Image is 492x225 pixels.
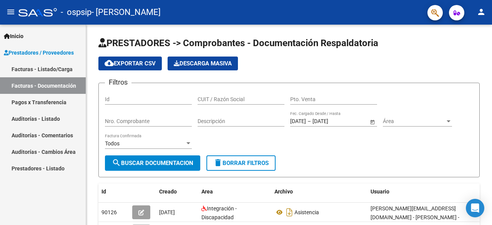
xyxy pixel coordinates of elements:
[371,205,459,220] span: [PERSON_NAME][EMAIL_ADDRESS][DOMAIN_NAME] - [PERSON_NAME] -
[98,38,378,48] span: PRESTADORES -> Comprobantes - Documentación Respaldatoria
[156,183,198,200] datatable-header-cell: Creado
[91,4,161,21] span: - [PERSON_NAME]
[466,199,484,217] div: Open Intercom Messenger
[105,77,131,88] h3: Filtros
[105,60,156,67] span: Exportar CSV
[101,209,117,215] span: 90126
[112,160,193,167] span: Buscar Documentacion
[98,183,129,200] datatable-header-cell: Id
[105,140,120,147] span: Todos
[477,7,486,17] mat-icon: person
[367,183,483,200] datatable-header-cell: Usuario
[213,160,269,167] span: Borrar Filtros
[112,158,121,167] mat-icon: search
[4,32,23,40] span: Inicio
[98,57,162,70] button: Exportar CSV
[294,209,319,215] span: Asistencia
[61,4,91,21] span: - ospsip
[290,118,306,125] input: Fecha inicio
[105,155,200,171] button: Buscar Documentacion
[213,158,223,167] mat-icon: delete
[174,60,232,67] span: Descarga Masiva
[368,118,376,126] button: Open calendar
[198,183,271,200] datatable-header-cell: Area
[168,57,238,70] app-download-masive: Descarga masiva de comprobantes (adjuntos)
[312,118,350,125] input: Fecha fin
[6,7,15,17] mat-icon: menu
[383,118,445,125] span: Área
[101,188,106,195] span: Id
[201,205,237,220] span: Integración - Discapacidad
[159,209,175,215] span: [DATE]
[284,206,294,218] i: Descargar documento
[201,188,213,195] span: Area
[307,118,311,125] span: –
[159,188,177,195] span: Creado
[105,58,114,68] mat-icon: cloud_download
[371,188,389,195] span: Usuario
[4,48,74,57] span: Prestadores / Proveedores
[271,183,367,200] datatable-header-cell: Archivo
[168,57,238,70] button: Descarga Masiva
[274,188,293,195] span: Archivo
[206,155,276,171] button: Borrar Filtros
